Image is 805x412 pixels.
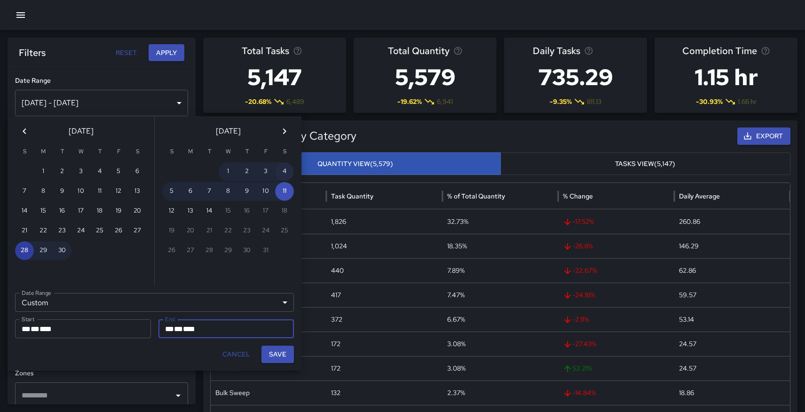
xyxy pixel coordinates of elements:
span: Year [183,325,195,333]
button: 13 [128,182,147,201]
button: 18 [90,202,109,221]
button: 9 [237,182,256,201]
span: Monday [182,143,199,161]
button: 8 [219,182,237,201]
button: 14 [200,202,219,221]
label: Start [22,315,34,323]
span: Year [39,325,52,333]
span: Saturday [276,143,293,161]
div: Custom [15,293,294,312]
span: Wednesday [220,143,237,161]
button: 2 [237,162,256,181]
button: 12 [109,182,128,201]
button: 22 [34,222,53,240]
button: 16 [53,202,71,221]
button: 7 [200,182,219,201]
span: Day [31,325,39,333]
button: 12 [162,202,181,221]
span: Sunday [16,143,33,161]
button: 6 [128,162,147,181]
button: 26 [109,222,128,240]
span: Sunday [163,143,180,161]
span: Month [165,325,174,333]
span: Monday [35,143,52,161]
button: 1 [34,162,53,181]
button: 4 [90,162,109,181]
span: Friday [110,143,127,161]
button: 9 [53,182,71,201]
button: 8 [34,182,53,201]
button: 10 [256,182,275,201]
button: 30 [53,241,71,260]
span: Saturday [129,143,146,161]
button: 11 [275,182,294,201]
button: 29 [34,241,53,260]
button: 28 [15,241,34,260]
span: Tuesday [54,143,71,161]
button: 23 [53,222,71,240]
button: 1 [219,162,237,181]
span: [DATE] [69,125,94,138]
button: 5 [162,182,181,201]
span: Thursday [238,143,255,161]
button: 15 [34,202,53,221]
button: Save [261,346,294,363]
button: Cancel [219,346,254,363]
label: End [165,315,175,323]
button: 14 [15,202,34,221]
span: Tuesday [201,143,218,161]
button: Next month [275,122,294,141]
span: Friday [257,143,274,161]
button: 25 [90,222,109,240]
button: 2 [53,162,71,181]
button: Previous month [15,122,34,141]
span: [DATE] [216,125,241,138]
button: 10 [71,182,90,201]
button: 5 [109,162,128,181]
button: 3 [71,162,90,181]
span: Wednesday [72,143,89,161]
button: 21 [15,222,34,240]
span: Month [22,325,31,333]
button: 20 [128,202,147,221]
button: 17 [71,202,90,221]
button: 19 [109,202,128,221]
span: Day [174,325,183,333]
span: Thursday [91,143,108,161]
button: 4 [275,162,294,181]
button: 11 [90,182,109,201]
button: 27 [128,222,147,240]
button: 24 [71,222,90,240]
label: Date Range [22,289,51,297]
button: 3 [256,162,275,181]
button: 7 [15,182,34,201]
button: 6 [181,182,200,201]
button: 13 [181,202,200,221]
